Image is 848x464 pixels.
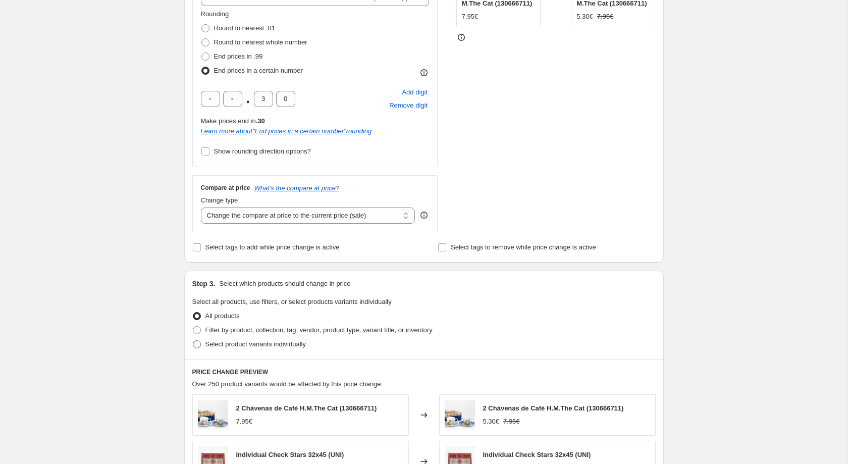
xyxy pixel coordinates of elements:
[483,404,624,412] span: 2 Chávenas de Café H.M.The Cat (130666711)
[451,243,596,251] span: Select tags to remove while price change is active
[483,417,500,427] div: 5.30€
[236,417,253,427] div: 7.95€
[201,127,372,135] i: Learn more about " End prices in a certain number " rounding
[198,400,228,430] img: 130666711_1_80x.jpg
[389,100,428,111] span: Remove digit
[219,279,350,289] p: Select which products should change in price
[419,210,429,220] div: help
[254,184,340,192] button: What's the compare at price?
[597,12,614,22] strike: 7.95€
[201,196,238,204] span: Change type
[192,368,656,376] h6: PRICE CHANGE PREVIEW
[214,67,303,74] span: End prices in a certain number
[192,380,383,388] span: Over 250 product variants would be affected by this price change:
[201,184,250,192] h3: Compare at price
[214,53,263,60] span: End prices in .99
[214,38,307,46] span: Round to nearest whole number
[201,10,229,18] span: Rounding
[201,127,372,135] a: Learn more about"End prices in a certain number"rounding
[223,91,242,107] input: ﹡
[214,147,311,155] span: Show rounding direction options?
[205,243,340,251] span: Select tags to add while price change is active
[205,340,306,348] span: Select product variants individually
[400,86,429,99] button: Add placeholder
[245,91,251,107] span: .
[192,279,216,289] h2: Step 3.
[445,400,475,430] img: 130666711_1_80x.jpg
[256,117,265,125] b: .30
[462,12,479,22] div: 7.95€
[201,117,265,125] span: Make prices end in
[388,99,429,112] button: Remove placeholder
[503,417,520,427] strike: 7.95€
[254,91,273,107] input: ﹡
[402,87,428,97] span: Add digit
[214,24,275,32] span: Round to nearest .01
[192,298,392,305] span: Select all products, use filters, or select products variants individually
[205,326,433,334] span: Filter by product, collection, tag, vendor, product type, variant title, or inventory
[205,312,240,320] span: All products
[236,404,377,412] span: 2 Chávenas de Café H.M.The Cat (130666711)
[236,451,344,458] span: Individual Check Stars 32x45 (UNI)
[201,91,220,107] input: ﹡
[276,91,295,107] input: ﹡
[576,12,593,22] div: 5.30€
[483,451,591,458] span: Individual Check Stars 32x45 (UNI)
